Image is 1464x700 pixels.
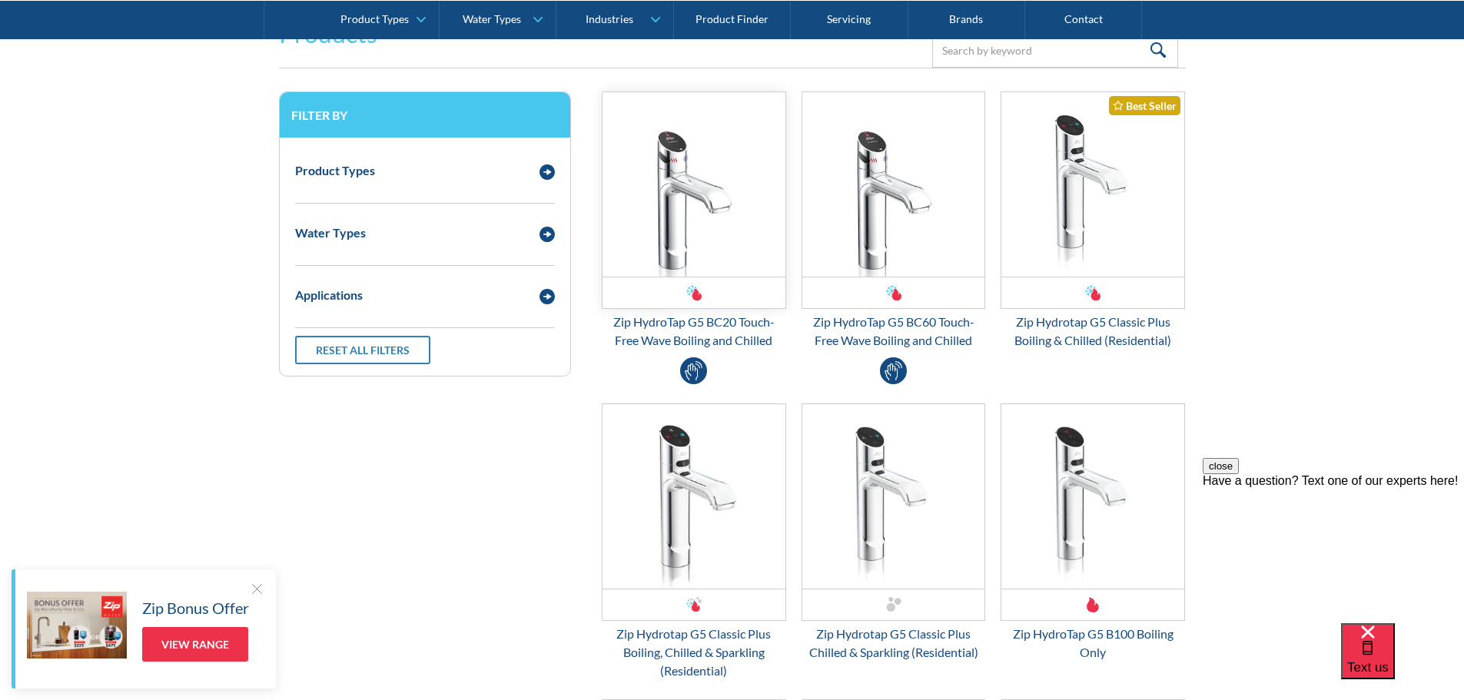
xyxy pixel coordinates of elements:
[295,336,430,364] a: Reset all filters
[802,404,985,589] img: Zip Hydrotap G5 Classic Plus Chilled & Sparkling (Residential)
[1109,96,1180,115] div: Best Seller
[463,12,521,25] div: Water Types
[602,403,786,680] a: Zip Hydrotap G5 Classic Plus Boiling, Chilled & Sparkling (Residential)Zip Hydrotap G5 Classic Pl...
[603,404,785,589] img: Zip Hydrotap G5 Classic Plus Boiling, Chilled & Sparkling (Residential)
[1001,313,1185,350] div: Zip Hydrotap G5 Classic Plus Boiling & Chilled (Residential)
[586,12,633,25] div: Industries
[802,92,985,277] img: Zip HydroTap G5 BC60 Touch-Free Wave Boiling and Chilled
[340,12,409,25] div: Product Types
[142,627,248,662] a: View Range
[1001,403,1185,662] a: Zip HydroTap G5 B100 Boiling OnlyZip HydroTap G5 B100 Boiling Only
[291,108,559,122] h3: Filter by
[295,286,363,304] div: Applications
[1001,625,1185,662] div: Zip HydroTap G5 B100 Boiling Only
[142,596,249,619] h5: Zip Bonus Offer
[602,313,786,350] div: Zip HydroTap G5 BC20 Touch-Free Wave Boiling and Chilled
[27,592,127,659] img: Zip Bonus Offer
[602,91,786,350] a: Zip HydroTap G5 BC20 Touch-Free Wave Boiling and ChilledZip HydroTap G5 BC20 Touch-Free Wave Boil...
[1001,92,1184,277] img: Zip Hydrotap G5 Classic Plus Boiling & Chilled (Residential)
[603,92,785,277] img: Zip HydroTap G5 BC20 Touch-Free Wave Boiling and Chilled
[932,33,1178,68] input: Search by keyword
[295,224,366,242] div: Water Types
[802,625,986,662] div: Zip Hydrotap G5 Classic Plus Chilled & Sparkling (Residential)
[802,91,986,350] a: Zip HydroTap G5 BC60 Touch-Free Wave Boiling and ChilledZip HydroTap G5 BC60 Touch-Free Wave Boil...
[1001,404,1184,589] img: Zip HydroTap G5 B100 Boiling Only
[602,625,786,680] div: Zip Hydrotap G5 Classic Plus Boiling, Chilled & Sparkling (Residential)
[802,403,986,662] a: Zip Hydrotap G5 Classic Plus Chilled & Sparkling (Residential)Zip Hydrotap G5 Classic Plus Chille...
[1203,458,1464,642] iframe: podium webchat widget prompt
[1001,91,1185,350] a: Zip Hydrotap G5 Classic Plus Boiling & Chilled (Residential)Best SellerZip Hydrotap G5 Classic Pl...
[295,161,375,180] div: Product Types
[1341,623,1464,700] iframe: podium webchat widget bubble
[802,313,986,350] div: Zip HydroTap G5 BC60 Touch-Free Wave Boiling and Chilled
